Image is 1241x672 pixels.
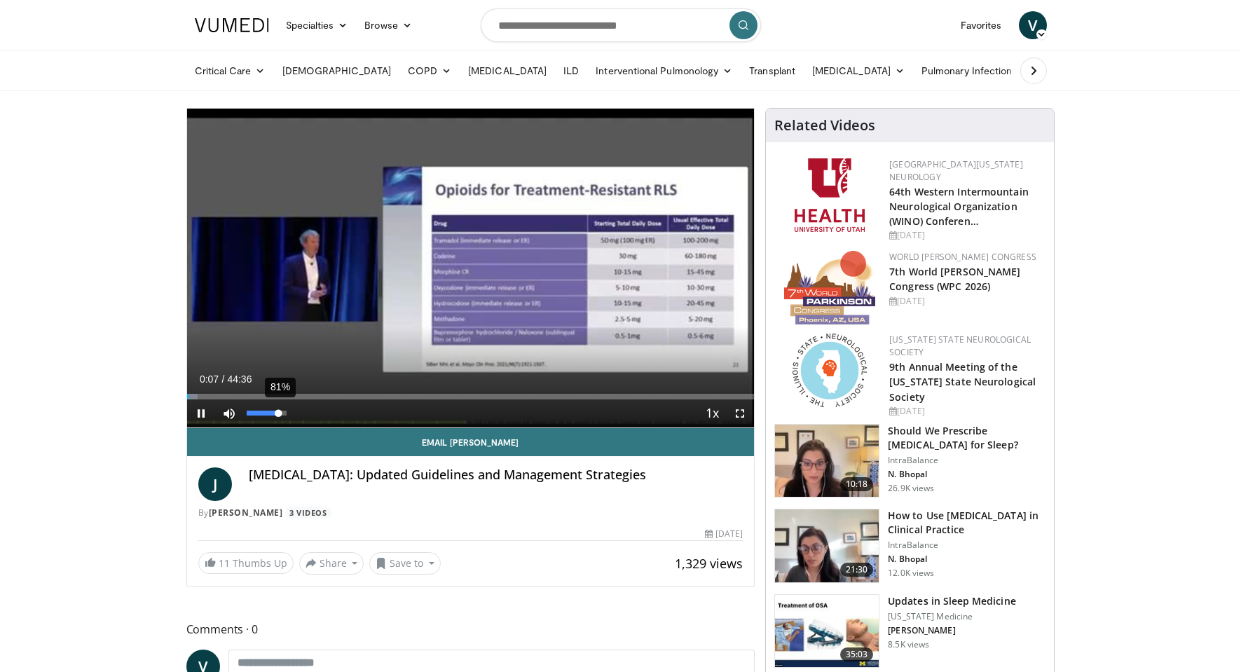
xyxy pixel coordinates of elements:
a: Pulmonary Infection [913,57,1034,85]
p: IntraBalance [888,540,1045,551]
video-js: Video Player [187,109,755,428]
h3: Updates in Sleep Medicine [888,594,1016,608]
span: 21:30 [840,563,874,577]
button: Fullscreen [726,399,754,427]
img: 1b28fd78-e194-4440-a9da-6515a7836199.150x105_q85_crop-smart_upscale.jpg [775,595,879,668]
p: N. Bhopal [888,469,1045,480]
a: [DEMOGRAPHIC_DATA] [274,57,399,85]
a: COPD [399,57,460,85]
a: [MEDICAL_DATA] [460,57,555,85]
a: 21:30 How to Use [MEDICAL_DATA] in Clinical Practice IntraBalance N. Bhopal 12.0K views [774,509,1045,583]
button: Share [299,552,364,575]
img: 16fe1da8-a9a0-4f15-bd45-1dd1acf19c34.png.150x105_q85_autocrop_double_scale_upscale_version-0.2.png [784,251,875,324]
p: 12.0K views [888,568,934,579]
a: V [1019,11,1047,39]
div: [DATE] [889,229,1043,242]
span: Comments 0 [186,620,755,638]
h3: How to Use [MEDICAL_DATA] in Clinical Practice [888,509,1045,537]
a: [MEDICAL_DATA] [804,57,913,85]
a: ILD [555,57,587,85]
p: N. Bhopal [888,554,1045,565]
div: Volume Level [247,411,287,416]
a: 3 Videos [285,507,331,519]
a: [GEOGRAPHIC_DATA][US_STATE] Neurology [889,158,1023,183]
span: 35:03 [840,647,874,661]
h4: Related Videos [774,117,875,134]
button: Playback Rate [698,399,726,427]
a: [US_STATE] State Neurological Society [889,334,1031,358]
img: f6362829-b0a3-407d-a044-59546adfd345.png.150x105_q85_autocrop_double_scale_upscale_version-0.2.png [795,158,865,232]
a: Specialties [277,11,357,39]
p: [US_STATE] Medicine [888,611,1016,622]
a: Favorites [952,11,1010,39]
img: 662646f3-24dc-48fd-91cb-7f13467e765c.150x105_q85_crop-smart_upscale.jpg [775,509,879,582]
span: 44:36 [227,373,252,385]
a: Interventional Pulmonology [587,57,741,85]
span: 11 [219,556,230,570]
input: Search topics, interventions [481,8,761,42]
div: [DATE] [705,528,743,540]
span: / [222,373,225,385]
a: 7th World [PERSON_NAME] Congress (WPC 2026) [889,265,1020,293]
span: 1,329 views [675,555,743,572]
p: IntraBalance [888,455,1045,466]
a: 11 Thumbs Up [198,552,294,574]
p: 8.5K views [888,639,929,650]
a: 9th Annual Meeting of the [US_STATE] State Neurological Society [889,360,1036,403]
button: Save to [369,552,441,575]
p: [PERSON_NAME] [888,625,1016,636]
div: [DATE] [889,405,1043,418]
div: By [198,507,743,519]
a: [PERSON_NAME] [209,507,283,519]
a: 10:18 Should We Prescribe [MEDICAL_DATA] for Sleep? IntraBalance N. Bhopal 26.9K views [774,424,1045,498]
button: Pause [187,399,215,427]
a: J [198,467,232,501]
img: VuMedi Logo [195,18,269,32]
a: 35:03 Updates in Sleep Medicine [US_STATE] Medicine [PERSON_NAME] 8.5K views [774,594,1045,668]
div: Progress Bar [187,394,755,399]
img: 71a8b48c-8850-4916-bbdd-e2f3ccf11ef9.png.150x105_q85_autocrop_double_scale_upscale_version-0.2.png [793,334,867,407]
span: 10:18 [840,477,874,491]
img: f7087805-6d6d-4f4e-b7c8-917543aa9d8d.150x105_q85_crop-smart_upscale.jpg [775,425,879,498]
a: Transplant [741,57,804,85]
a: Email [PERSON_NAME] [187,428,755,456]
h4: [MEDICAL_DATA]: Updated Guidelines and Management Strategies [249,467,743,483]
div: [DATE] [889,295,1043,308]
p: 26.9K views [888,483,934,494]
button: Mute [215,399,243,427]
a: Browse [356,11,420,39]
a: 64th Western Intermountain Neurological Organization (WINO) Conferen… [889,185,1029,228]
span: 0:07 [200,373,219,385]
h3: Should We Prescribe [MEDICAL_DATA] for Sleep? [888,424,1045,452]
a: Critical Care [186,57,274,85]
a: World [PERSON_NAME] Congress [889,251,1036,263]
